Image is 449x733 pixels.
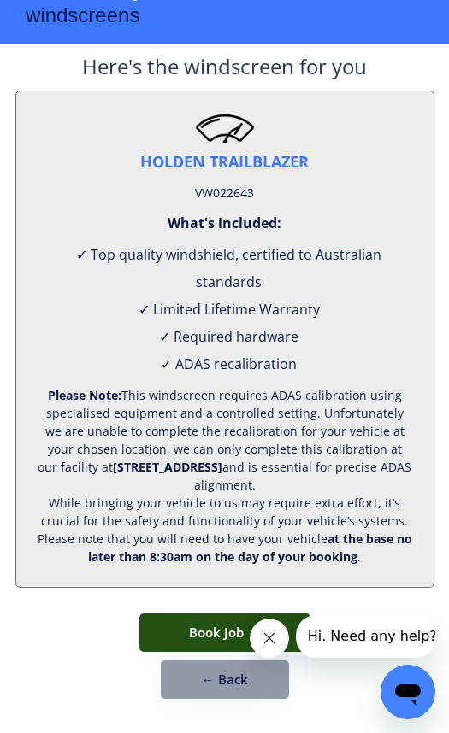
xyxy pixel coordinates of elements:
[139,613,310,652] button: Book Job →
[113,459,222,475] strong: [STREET_ADDRESS]
[38,386,412,566] div: This windscreen requires ADAS calibration using specialised equipment and a controlled setting. U...
[38,241,412,378] div: ✓ Top quality windshield, certified to Australian standards ✓ Limited Lifetime Warranty ✓ Require...
[26,1,139,34] div: windscreens
[195,181,254,205] div: VW022643
[82,52,367,91] div: Here's the windscreen for you
[161,660,289,699] button: ← Back
[12,13,141,29] span: Hi. Need any help?
[168,214,281,232] div: What's included:
[381,665,435,719] iframe: Button to launch messaging window
[140,151,309,173] div: HOLDEN TRAILBLAZER
[88,531,416,565] strong: at the base no later than 8:30am on the day of your booking
[48,387,121,403] strong: Please Note:
[195,113,255,143] img: windscreen2.png
[250,619,289,658] iframe: Close message
[296,615,435,658] iframe: Message from company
